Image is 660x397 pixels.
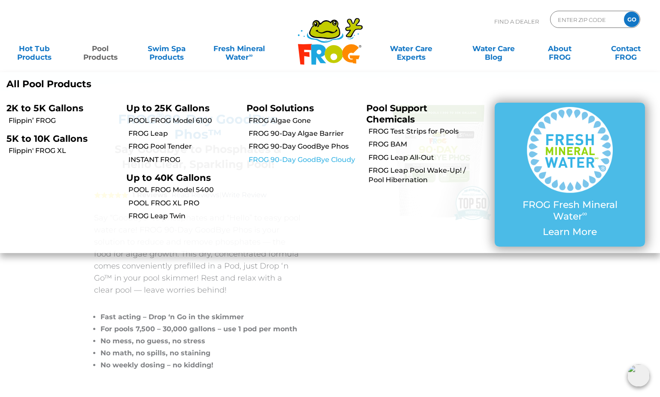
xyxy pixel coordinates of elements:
[100,311,302,323] li: Fast acting – Drop ‘n Go in the skimmer
[249,155,360,165] a: FROG 90-Day GoodBye Cloudy
[128,142,240,151] a: FROG Pool Tender
[369,40,453,57] a: Water CareExperts
[75,40,126,57] a: PoolProducts
[249,129,360,138] a: FROG 90-Day Algae Barrier
[207,40,271,57] a: Fresh MineralWater∞
[128,129,240,138] a: FROG Leap
[9,116,120,125] a: Flippin’ FROG
[100,323,302,335] li: For pools 7,500 – 30,000 gallons – use 1 pod per month
[126,103,233,113] p: Up to 25K Gallons
[128,198,240,208] a: POOL FROG XL PRO
[6,133,113,144] p: 5K to 10K Gallons
[6,103,113,113] p: 2K to 5K Gallons
[249,142,360,151] a: FROG 90-Day GoodBye Phos
[94,212,302,296] p: Say “Goodbye” to phosphates and “Hello” to easy pool water care! FROG 90-Day GoodBye Phos is your...
[141,40,192,57] a: Swim SpaProducts
[512,226,628,238] p: Learn More
[512,107,628,242] a: FROG Fresh Mineral Water∞ Learn More
[128,155,240,165] a: INSTANT FROG
[9,146,120,156] a: Flippin' FROG XL
[468,40,519,57] a: Water CareBlog
[600,40,651,57] a: ContactFROG
[6,79,324,90] a: All Pool Products
[624,12,639,27] input: GO
[128,185,240,195] a: POOL FROG Model 5400
[366,103,473,124] p: Pool Support Chemicals
[368,127,480,136] a: FROG Test Strips for Pools
[100,337,205,345] span: No mess, no guess, no stress
[557,13,615,26] input: Zip Code Form
[249,116,360,125] a: FROG Algae Gone
[368,166,480,185] a: FROG Leap Pool Wake-Up! / Pool Hibernation
[128,211,240,221] a: FROG Leap Twin
[368,140,480,149] a: FROG BAM
[9,40,60,57] a: Hot TubProducts
[246,103,314,113] a: Pool Solutions
[249,52,252,58] sup: ∞
[368,153,480,162] a: FROG Leap All-Out
[100,361,213,369] span: No weekly dosing – no kidding!
[534,40,585,57] a: AboutFROG
[126,172,233,183] p: Up to 40K Gallons
[128,116,240,125] a: POOL FROG Model 6100
[512,199,628,222] p: FROG Fresh Mineral Water
[627,364,650,387] img: openIcon
[100,349,210,357] span: No math, no spills, no staining
[494,11,539,32] p: Find A Dealer
[582,209,587,218] sup: ∞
